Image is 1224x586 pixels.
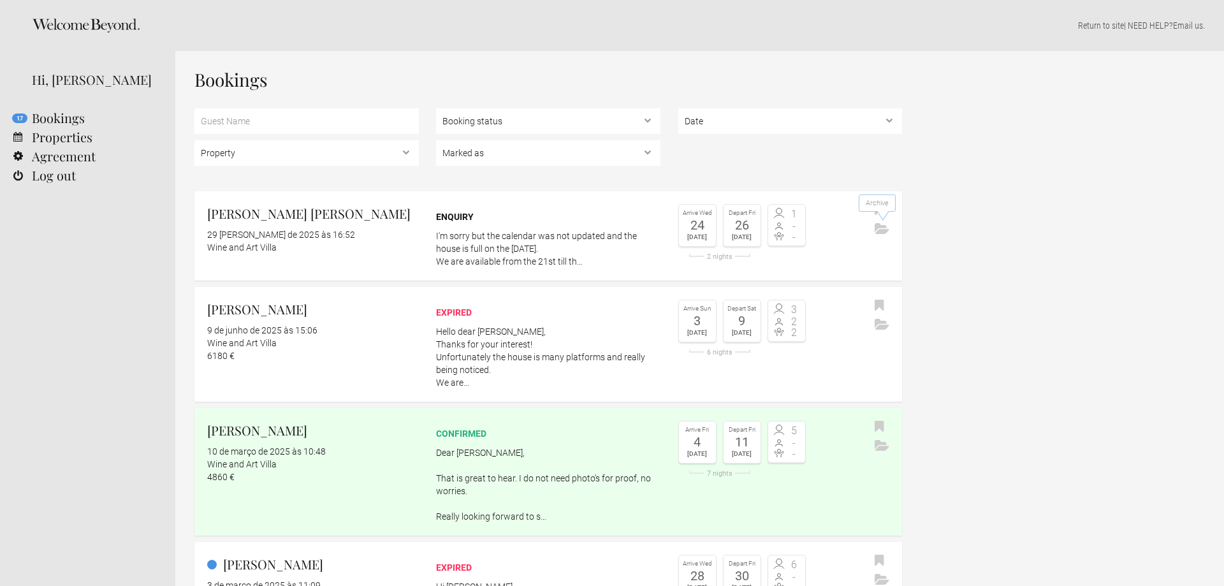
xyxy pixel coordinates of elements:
flynt-date-display: 10 de março de 2025 às 10:48 [207,446,326,457]
button: Archive [871,316,892,335]
span: - [787,572,802,582]
p: | NEED HELP? . [194,19,1205,32]
span: 5 [787,426,802,436]
h1: Bookings [194,70,902,89]
button: Archive [871,437,892,456]
div: [DATE] [682,448,713,460]
flynt-date-display: 9 de junho de 2025 às 15:06 [207,325,317,335]
div: Depart Fri [727,425,757,436]
span: - [787,438,802,448]
div: [DATE] [727,327,757,339]
div: Depart Sat [727,304,757,314]
div: Enquiry [436,210,660,223]
flynt-currency: 4860 € [207,472,235,482]
flynt-notification-badge: 17 [12,114,27,123]
input: Guest Name [194,108,419,134]
span: 6 [787,560,802,570]
div: [DATE] [682,231,713,243]
div: 26 [727,219,757,231]
select: , , [436,108,660,134]
span: - [787,232,802,242]
span: 2 [787,328,802,338]
div: Hi, [PERSON_NAME] [32,70,156,89]
a: Email us [1173,20,1203,31]
div: 7 nights [678,470,761,477]
div: Depart Fri [727,208,757,219]
span: - [787,221,802,231]
select: , [678,108,903,134]
div: expired [436,561,660,574]
button: Bookmark [871,297,887,316]
span: 2 [787,317,802,327]
h2: [PERSON_NAME] [PERSON_NAME] [207,204,419,223]
div: Wine and Art Villa [207,337,419,349]
div: Wine and Art Villa [207,241,419,254]
div: Wine and Art Villa [207,458,419,471]
span: 1 [787,209,802,219]
button: Archive [871,220,892,239]
flynt-date-display: 29 [PERSON_NAME] de 2025 às 16:52 [207,230,355,240]
div: 30 [727,569,757,582]
a: [PERSON_NAME] 10 de março de 2025 às 10:48 Wine and Art Villa 4860 € confirmed Dear [PERSON_NAME]... [194,408,902,536]
div: Depart Fri [727,559,757,569]
div: 9 [727,314,757,327]
div: confirmed [436,427,660,440]
div: Arrive Sun [682,304,713,314]
h2: [PERSON_NAME] [207,421,419,440]
p: I'm sorry but the calendar was not updated and the house is full on the [DATE]. We are available ... [436,230,660,268]
div: 28 [682,569,713,582]
h2: [PERSON_NAME] [207,300,419,319]
h2: [PERSON_NAME] [207,555,419,574]
a: [PERSON_NAME] [PERSON_NAME] 29 [PERSON_NAME] de 2025 às 16:52 Wine and Art Villa Enquiry I'm sorr... [194,191,902,281]
div: 3 [682,314,713,327]
div: [DATE] [682,327,713,339]
button: Bookmark [871,552,887,571]
a: [PERSON_NAME] 9 de junho de 2025 às 15:06 Wine and Art Villa 6180 € expired Hello dear [PERSON_NA... [194,287,902,402]
div: expired [436,306,660,319]
div: Arrive Wed [682,559,713,569]
div: 11 [727,436,757,448]
div: 4 [682,436,713,448]
p: Hello dear [PERSON_NAME], Thanks for your interest! Unfortunately the house is many platforms and... [436,325,660,389]
select: , , , [436,140,660,166]
div: Arrive Wed [682,208,713,219]
div: 24 [682,219,713,231]
div: 6 nights [678,349,761,356]
div: 2 nights [678,253,761,260]
div: [DATE] [727,448,757,460]
flynt-currency: 6180 € [207,351,235,361]
span: 3 [787,305,802,315]
span: - [787,449,802,459]
p: Dear [PERSON_NAME], That is great to hear. I do not need photo's for proof, no worries. Really lo... [436,446,660,523]
div: [DATE] [727,231,757,243]
button: Bookmark [871,418,887,437]
a: Return to site [1078,20,1124,31]
div: Arrive Fri [682,425,713,436]
button: Bookmark [871,201,887,220]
